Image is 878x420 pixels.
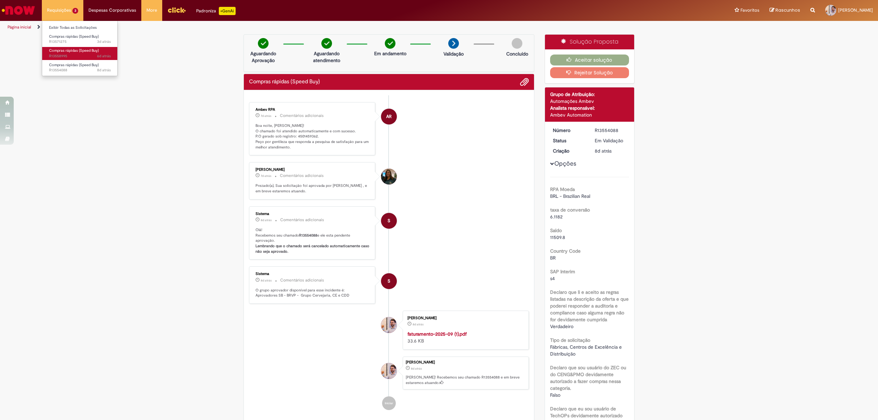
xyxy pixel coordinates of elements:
span: Compras rápidas (Speed Buy) [49,48,99,53]
b: Country Code [550,248,581,254]
span: Falso [550,392,560,398]
div: Sistema [256,272,370,276]
ul: Requisições [42,21,118,76]
span: Rascunhos [775,7,800,13]
p: Aguardando Aprovação [247,50,280,64]
span: R13558995 [49,53,111,59]
span: 8d atrás [595,148,612,154]
time: 22/09/2025 10:11:42 [411,367,422,371]
div: Ambev RPA [256,108,370,112]
p: +GenAi [219,7,236,15]
div: Solução Proposta [545,35,634,49]
span: BR [550,255,556,261]
time: 22/09/2025 10:11:42 [595,148,612,154]
div: 22/09/2025 10:11:42 [595,147,627,154]
p: [PERSON_NAME]! Recebemos seu chamado R13554088 e em breve estaremos atuando. [406,375,525,385]
time: 22/09/2025 10:11:49 [261,278,272,283]
img: check-circle-green.png [385,38,395,49]
p: Em andamento [374,50,406,57]
button: Aceitar solução [550,55,629,65]
img: ServiceNow [1,3,36,17]
span: R13571275 [49,39,111,45]
span: Verdadeiro [550,323,573,329]
span: s4 [550,275,555,281]
small: Comentários adicionais [280,217,324,223]
span: 7d atrás [261,174,271,178]
b: taxa de conversão [550,207,590,213]
div: Grupo de Atribuição: [550,91,629,98]
span: 6.1182 [550,214,562,220]
button: Rejeitar Solução [550,67,629,78]
b: RPA Moeda [550,186,575,192]
p: Concluído [506,50,528,57]
p: Prezado(a), Sua solicitação foi aprovada por [PERSON_NAME] , e em breve estaremos atuando. [256,183,370,194]
div: Ambev Automation [550,111,629,118]
span: 8d atrás [261,218,272,222]
time: 22/09/2025 21:09:40 [261,174,271,178]
div: Ambev RPA [381,109,397,124]
img: arrow-next.png [448,38,459,49]
b: Declaro que li e aceito as regras listadas na descrição da oferta e que poderei responder a audit... [550,289,629,323]
div: Ana Carla Da Silva Lima Barboza [381,169,397,184]
span: [PERSON_NAME] [838,7,873,13]
div: [PERSON_NAME] [256,168,370,172]
span: 7d atrás [261,114,271,118]
div: System [381,213,397,229]
div: Em Validação [595,137,627,144]
span: 3 [72,8,78,14]
b: Saldo [550,227,562,233]
p: O grupo aprovador disponível para esse incidente é: Aprovadores SB - BRVP - Grupo Cervejaria, CE ... [256,288,370,298]
img: img-circle-grey.png [512,38,522,49]
small: Comentários adicionais [280,113,324,119]
time: 23/09/2025 13:18:26 [97,53,111,59]
time: 22/09/2025 21:14:51 [261,114,271,118]
img: check-circle-green.png [321,38,332,49]
time: 26/09/2025 15:40:34 [97,39,111,44]
span: S [388,213,390,229]
span: 8d atrás [411,367,422,371]
img: check-circle-green.png [258,38,269,49]
p: Boa noite, [PERSON_NAME]! O chamado foi atendido automaticamente e com sucesso. P.O gerado sob re... [256,123,370,150]
span: 8d atrás [261,278,272,283]
dt: Número [548,127,590,134]
time: 22/09/2025 10:11:54 [261,218,272,222]
div: [PERSON_NAME] [407,316,522,320]
div: 33.6 KB [407,331,522,344]
time: 22/09/2025 10:11:35 [413,322,424,326]
a: faturamento-2025-09 (1).pdf [407,331,467,337]
div: Analista responsável: [550,105,629,111]
div: System [381,273,397,289]
span: Compras rápidas (Speed Buy) [49,62,99,68]
a: Rascunhos [770,7,800,14]
div: Sistema [256,212,370,216]
div: [PERSON_NAME] [406,360,525,364]
span: 11509.8 [550,234,565,240]
span: Compras rápidas (Speed Buy) [49,34,99,39]
span: 8d atrás [97,68,111,73]
dt: Status [548,137,590,144]
div: Murillo Perini Lopes Dos Santos [381,317,397,333]
span: Requisições [47,7,71,14]
b: Lembrando que o chamado será cancelado automaticamente caso não seja aprovado. [256,243,370,254]
small: Comentários adicionais [280,277,324,283]
div: R13554088 [595,127,627,134]
time: 22/09/2025 10:11:43 [97,68,111,73]
a: Aberto R13554088 : Compras rápidas (Speed Buy) [42,61,118,74]
ul: Trilhas de página [5,21,580,34]
p: Validação [443,50,464,57]
h2: Compras rápidas (Speed Buy) Histórico de tíquete [249,79,320,85]
div: Padroniza [196,7,236,15]
a: Aberto R13558995 : Compras rápidas (Speed Buy) [42,47,118,60]
span: 8d atrás [413,322,424,326]
span: Fábricas, Centros de Excelência e Distribuição [550,344,623,357]
button: Adicionar anexos [520,77,529,86]
b: SAP Interim [550,268,575,275]
img: click_logo_yellow_360x200.png [167,5,186,15]
div: Automações Ambev [550,98,629,105]
div: Murillo Perini Lopes Dos Santos [381,363,397,379]
span: 3d atrás [97,39,111,44]
span: Favoritos [740,7,759,14]
ul: Histórico de tíquete [249,95,529,417]
span: 6d atrás [97,53,111,59]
